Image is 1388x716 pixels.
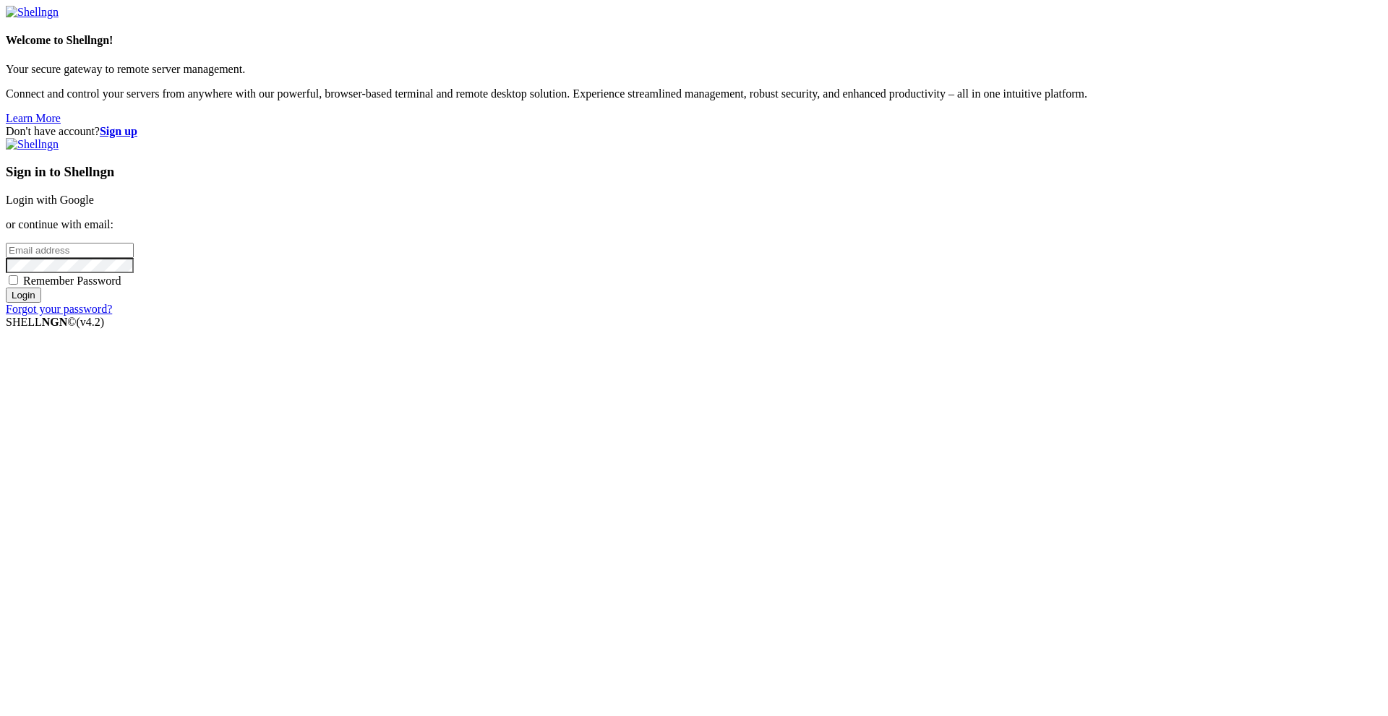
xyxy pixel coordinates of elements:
[6,138,59,151] img: Shellngn
[77,316,105,328] span: 4.2.0
[6,6,59,19] img: Shellngn
[6,218,1382,231] p: or continue with email:
[6,125,1382,138] div: Don't have account?
[6,194,94,206] a: Login with Google
[6,112,61,124] a: Learn More
[6,288,41,303] input: Login
[42,316,68,328] b: NGN
[6,243,134,258] input: Email address
[9,275,18,285] input: Remember Password
[6,63,1382,76] p: Your secure gateway to remote server management.
[6,316,104,328] span: SHELL ©
[6,87,1382,100] p: Connect and control your servers from anywhere with our powerful, browser-based terminal and remo...
[6,164,1382,180] h3: Sign in to Shellngn
[23,275,121,287] span: Remember Password
[6,34,1382,47] h4: Welcome to Shellngn!
[6,303,112,315] a: Forgot your password?
[100,125,137,137] a: Sign up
